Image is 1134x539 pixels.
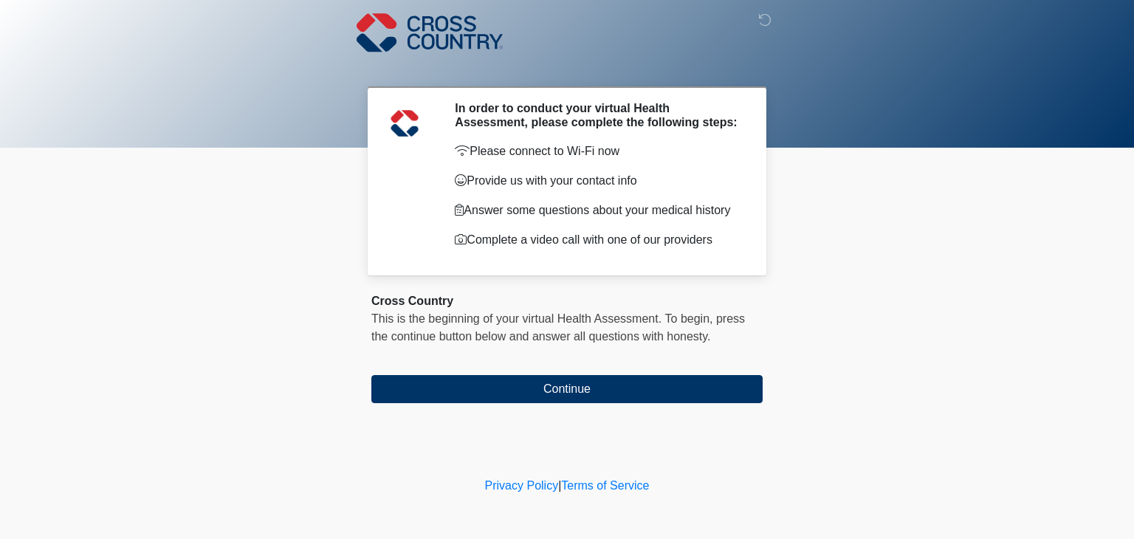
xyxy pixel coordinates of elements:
a: Terms of Service [561,479,649,492]
div: Cross Country [371,292,763,310]
p: Provide us with your contact info [455,172,740,190]
button: Continue [371,375,763,403]
p: Complete a video call with one of our providers [455,231,740,249]
h2: In order to conduct your virtual Health Assessment, please complete the following steps: [455,101,740,129]
span: To begin, [665,312,716,325]
a: | [558,479,561,492]
span: This is the beginning of your virtual Health Assessment. [371,312,661,325]
p: Please connect to Wi-Fi now [455,143,740,160]
img: Agent Avatar [382,101,427,145]
p: Answer some questions about your medical history [455,202,740,219]
h1: ‎ ‎ ‎ [360,53,774,80]
img: Cross Country Logo [357,11,503,54]
a: Privacy Policy [485,479,559,492]
span: press the continue button below and answer all questions with honesty. [371,312,745,343]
